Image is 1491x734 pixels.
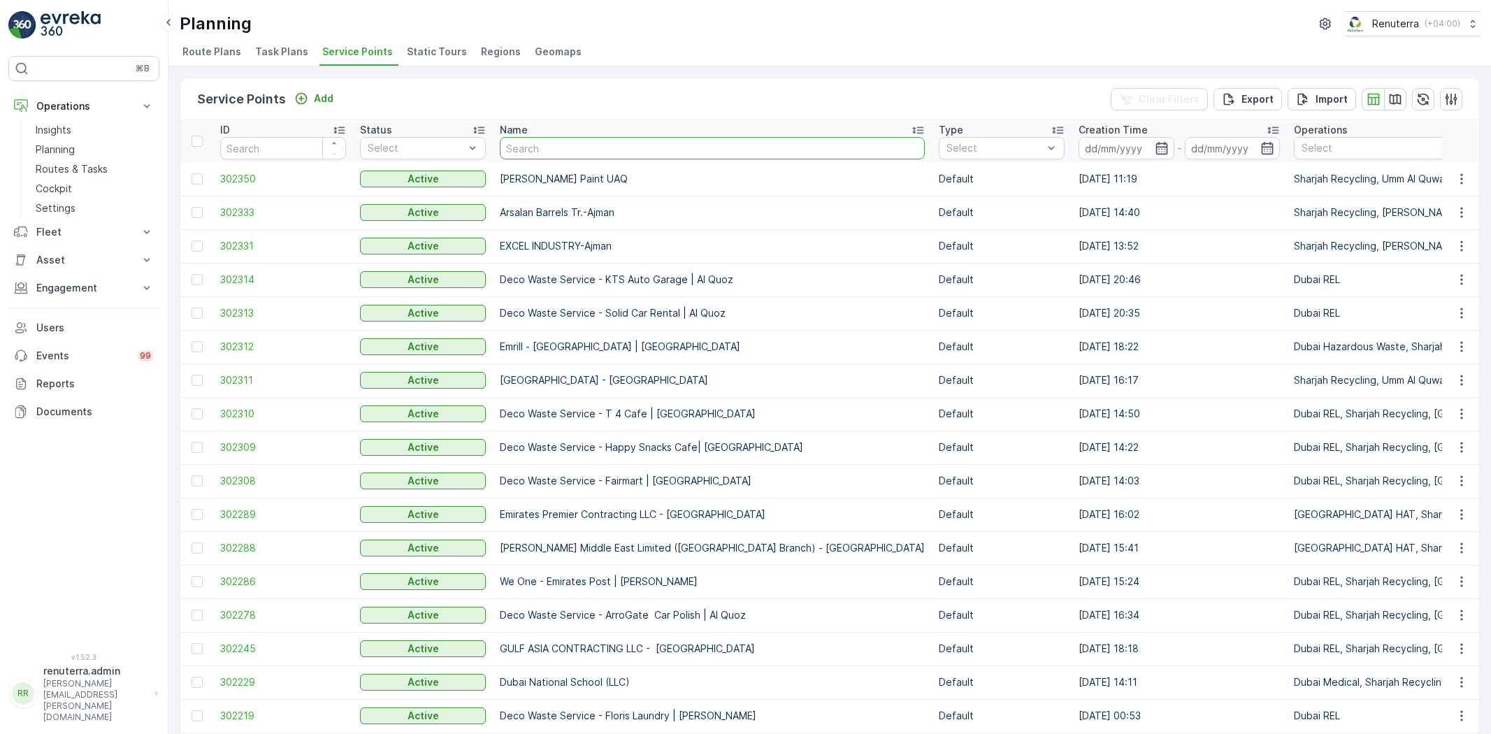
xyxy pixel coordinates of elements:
[314,92,333,106] p: Add
[360,439,486,456] button: Active
[939,306,1065,320] p: Default
[500,642,925,656] p: GULF ASIA CONTRACTING LLC - [GEOGRAPHIC_DATA]
[535,45,582,59] span: Geomaps
[939,206,1065,220] p: Default
[360,607,486,624] button: Active
[368,141,464,155] p: Select
[8,11,36,39] img: logo
[192,341,203,352] div: Toggle Row Selected
[939,675,1065,689] p: Default
[30,120,159,140] a: Insights
[192,475,203,487] div: Toggle Row Selected
[500,137,925,159] input: Search
[1072,632,1287,665] td: [DATE] 18:18
[500,340,925,354] p: Emrill - [GEOGRAPHIC_DATA] | [GEOGRAPHIC_DATA]
[408,206,439,220] p: Active
[220,373,346,387] a: 302311
[408,474,439,488] p: Active
[36,225,131,239] p: Fleet
[360,305,486,322] button: Active
[192,610,203,621] div: Toggle Row Selected
[220,608,346,622] a: 302278
[36,377,154,391] p: Reports
[360,372,486,389] button: Active
[939,172,1065,186] p: Default
[408,340,439,354] p: Active
[36,321,154,335] p: Users
[1111,88,1208,110] button: Clear Filters
[408,608,439,622] p: Active
[192,576,203,587] div: Toggle Row Selected
[500,206,925,220] p: Arsalan Barrels Tr.-Ajman
[30,159,159,179] a: Routes & Tasks
[500,575,925,589] p: We One - Emirates Post | [PERSON_NAME]
[8,246,159,274] button: Asset
[500,172,925,186] p: [PERSON_NAME] Paint UAQ
[408,642,439,656] p: Active
[8,398,159,426] a: Documents
[36,123,71,137] p: Insights
[408,541,439,555] p: Active
[500,709,925,723] p: Deco Waste Service - Floris Laundry | [PERSON_NAME]
[220,575,346,589] span: 302286
[220,709,346,723] span: 302219
[136,63,150,74] p: ⌘B
[500,123,528,137] p: Name
[360,473,486,489] button: Active
[939,239,1065,253] p: Default
[192,509,203,520] div: Toggle Row Selected
[197,89,286,109] p: Service Points
[1072,229,1287,263] td: [DATE] 13:52
[939,608,1065,622] p: Default
[220,340,346,354] a: 302312
[220,508,346,521] a: 302289
[939,508,1065,521] p: Default
[1079,137,1174,159] input: dd/mm/yyyy
[939,407,1065,421] p: Default
[220,675,346,689] span: 302229
[220,541,346,555] a: 302288
[408,675,439,689] p: Active
[1072,431,1287,464] td: [DATE] 14:22
[360,338,486,355] button: Active
[939,123,963,137] p: Type
[220,306,346,320] a: 302313
[8,653,159,661] span: v 1.52.3
[1072,699,1287,733] td: [DATE] 00:53
[36,253,131,267] p: Asset
[36,281,131,295] p: Engagement
[220,642,346,656] a: 302245
[1072,397,1287,431] td: [DATE] 14:50
[192,643,203,654] div: Toggle Row Selected
[43,678,148,723] p: [PERSON_NAME][EMAIL_ADDRESS][PERSON_NAME][DOMAIN_NAME]
[220,206,346,220] a: 302333
[1213,88,1282,110] button: Export
[220,137,346,159] input: Search
[360,271,486,288] button: Active
[360,707,486,724] button: Active
[36,143,75,157] p: Planning
[500,239,925,253] p: EXCEL INDUSTRY-Ajman
[192,173,203,185] div: Toggle Row Selected
[1072,665,1287,699] td: [DATE] 14:11
[939,642,1065,656] p: Default
[192,274,203,285] div: Toggle Row Selected
[220,273,346,287] a: 302314
[8,274,159,302] button: Engagement
[408,172,439,186] p: Active
[220,440,346,454] span: 302309
[8,218,159,246] button: Fleet
[1177,140,1182,157] p: -
[140,350,151,361] p: 99
[220,474,346,488] a: 302308
[1079,123,1148,137] p: Creation Time
[939,474,1065,488] p: Default
[939,709,1065,723] p: Default
[939,340,1065,354] p: Default
[408,407,439,421] p: Active
[360,540,486,556] button: Active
